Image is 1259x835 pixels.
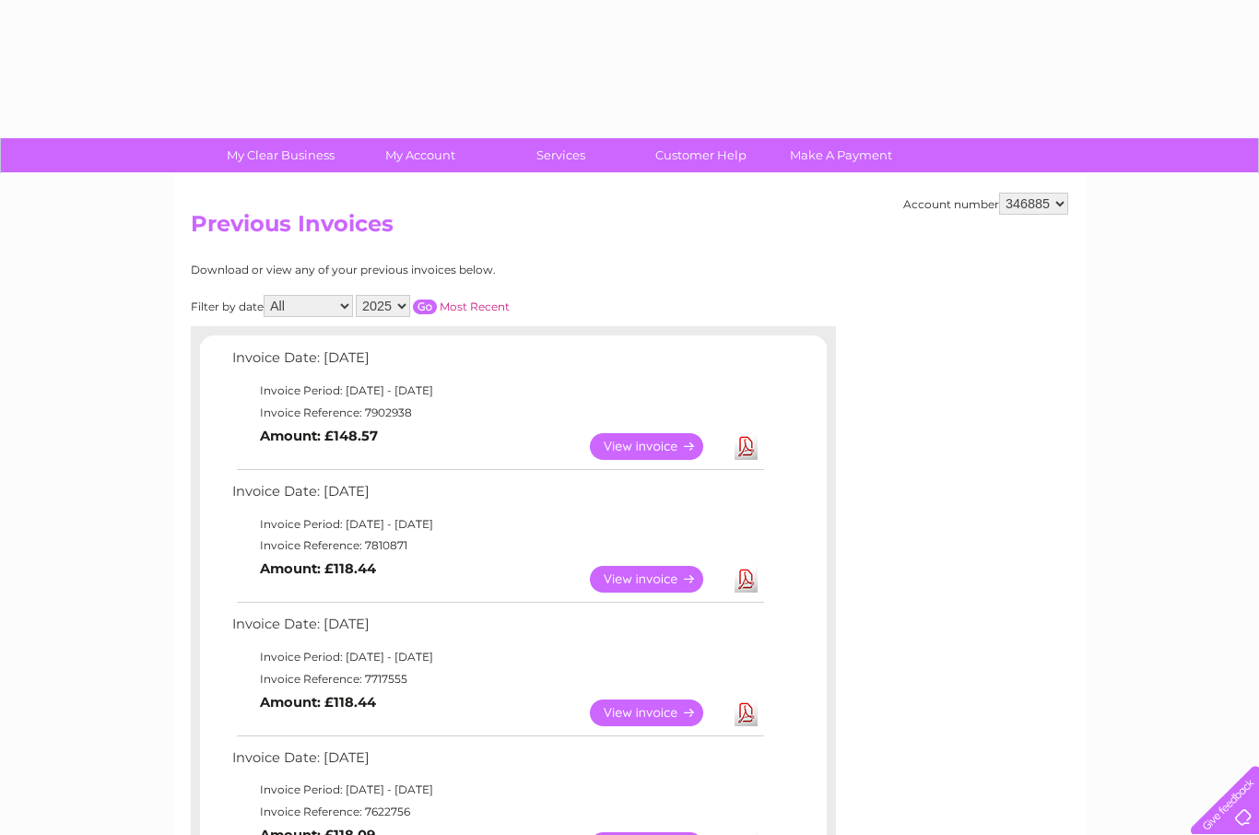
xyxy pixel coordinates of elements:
td: Invoice Date: [DATE] [228,346,767,380]
div: Filter by date [191,295,675,317]
a: Download [735,566,758,593]
td: Invoice Date: [DATE] [228,479,767,513]
b: Amount: £118.44 [260,694,376,711]
td: Invoice Period: [DATE] - [DATE] [228,779,767,801]
a: Download [735,700,758,726]
a: Customer Help [625,138,777,172]
td: Invoice Date: [DATE] [228,612,767,646]
div: Download or view any of your previous invoices below. [191,264,675,276]
h2: Previous Invoices [191,211,1068,246]
td: Invoice Period: [DATE] - [DATE] [228,380,767,402]
a: Most Recent [440,300,510,313]
div: Account number [903,193,1068,215]
td: Invoice Period: [DATE] - [DATE] [228,513,767,535]
a: Make A Payment [765,138,917,172]
a: View [590,566,725,593]
a: My Clear Business [205,138,357,172]
td: Invoice Reference: 7810871 [228,535,767,557]
td: Invoice Reference: 7902938 [228,402,767,424]
b: Amount: £118.44 [260,560,376,577]
a: View [590,700,725,726]
td: Invoice Date: [DATE] [228,746,767,780]
b: Amount: £148.57 [260,428,378,444]
td: Invoice Period: [DATE] - [DATE] [228,646,767,668]
td: Invoice Reference: 7622756 [228,801,767,823]
a: Services [485,138,637,172]
a: View [590,433,725,460]
td: Invoice Reference: 7717555 [228,668,767,690]
a: Download [735,433,758,460]
a: My Account [345,138,497,172]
